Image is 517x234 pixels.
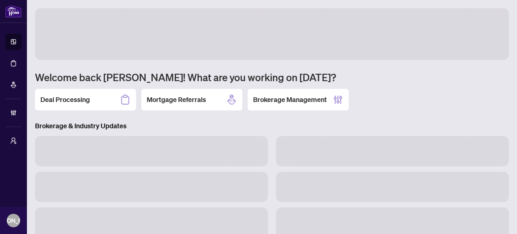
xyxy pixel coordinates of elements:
h2: Mortgage Referrals [147,95,206,104]
h2: Brokerage Management [253,95,327,104]
h1: Welcome back [PERSON_NAME]! What are you working on [DATE]? [35,71,509,83]
h2: Deal Processing [40,95,90,104]
span: user-switch [10,137,17,144]
img: logo [5,5,22,18]
h3: Brokerage & Industry Updates [35,121,509,131]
